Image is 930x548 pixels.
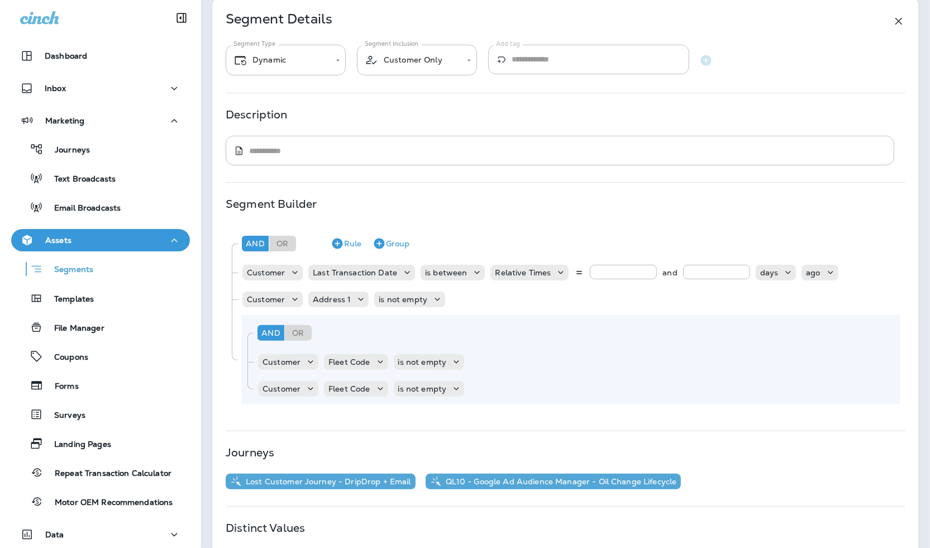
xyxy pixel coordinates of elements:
p: Motor OEM Recommendations [44,498,173,508]
p: Dashboard [45,51,87,60]
label: Segment Inclusion [365,40,418,48]
p: Distinct Values [226,523,305,532]
button: Dashboard [11,45,190,67]
button: Rule [326,235,366,252]
p: File Manager [43,323,104,334]
button: Journeys [11,137,190,161]
p: Surveys [43,411,85,421]
p: Repeat Transaction Calculator [44,469,171,479]
p: Coupons [43,352,88,363]
button: Group [368,235,414,252]
div: Customer Only [365,53,459,67]
div: Or [269,236,296,251]
button: Repeat Transaction Calculator [11,461,190,484]
p: Journeys [226,448,274,457]
button: Inbox [11,77,190,99]
button: File Manager [11,316,190,339]
p: days [760,268,779,277]
p: Customer [247,268,285,277]
p: Segments [43,265,93,276]
p: Landing Pages [43,440,111,450]
button: Data [11,523,190,546]
p: is not empty [398,384,447,393]
label: Segment Type [233,40,275,48]
p: Journeys [44,145,90,156]
p: Text Broadcasts [43,174,116,185]
p: Customer [263,358,301,366]
div: And [242,236,269,251]
p: Forms [44,382,79,392]
p: and [662,265,677,280]
p: Marketing [45,116,84,125]
p: Customer [263,384,301,393]
p: Data [45,530,64,539]
p: ago [806,268,820,277]
p: Fleet Code [328,358,370,366]
p: Last Transaction Date [313,268,397,277]
p: Templates [43,294,94,305]
p: Segment Builder [226,199,317,208]
button: Text Broadcasts [11,166,190,190]
button: Lost Customer Journey - DripDrop + Email [226,474,416,489]
button: Coupons [11,345,190,368]
button: Collapse Sidebar [166,7,197,29]
button: Templates [11,287,190,310]
button: Marketing [11,109,190,132]
div: Or [285,325,312,341]
button: Motor OEM Recommendations [11,490,190,513]
div: And [257,325,284,341]
p: Inbox [45,84,66,93]
button: Surveys [11,403,190,426]
button: Forms [11,374,190,397]
p: is not empty [398,358,447,366]
div: Dynamic [233,54,328,67]
button: Landing Pages [11,432,190,455]
p: Email Broadcasts [43,203,121,214]
label: Add tag [496,40,520,48]
p: Fleet Code [328,384,370,393]
p: QL10 - Google Ad Audience Manager - Oil Change Lifecycle [441,477,677,486]
p: Relative Times [495,268,551,277]
p: Customer [247,295,285,304]
button: QL10 - Google Ad Audience Manager - Oil Change Lifecycle [426,474,681,489]
button: Assets [11,229,190,251]
button: Segments [11,257,190,281]
p: Assets [45,236,71,245]
p: is between [425,268,467,277]
p: Address 1 [313,295,351,304]
p: Lost Customer Journey - DripDrop + Email [241,477,411,486]
p: is not empty [379,295,427,304]
p: Segment Details [226,15,332,28]
button: Email Broadcasts [11,196,190,219]
p: Description [226,110,288,119]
